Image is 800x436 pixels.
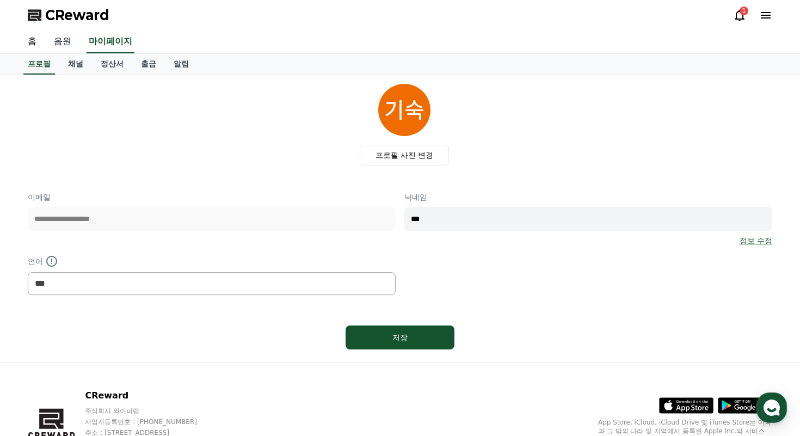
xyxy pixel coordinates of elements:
[346,326,454,349] button: 저장
[45,7,109,24] span: CReward
[59,54,92,75] a: 채널
[3,345,72,372] a: 홈
[45,30,80,53] a: 음원
[28,192,396,202] p: 이메일
[85,417,218,426] p: 사업자등록번호 : [PHONE_NUMBER]
[168,361,181,370] span: 설정
[72,345,140,372] a: 대화
[360,145,450,165] label: 프로필 사진 변경
[740,7,748,15] div: 1
[404,192,772,202] p: 닉네임
[733,9,746,22] a: 1
[85,407,218,415] p: 주식회사 와이피랩
[100,362,113,371] span: 대화
[165,54,198,75] a: 알림
[28,255,396,268] p: 언어
[132,54,165,75] a: 출금
[367,332,433,343] div: 저장
[378,84,430,136] img: profile_image
[87,30,134,53] a: 마이페이지
[23,54,55,75] a: 프로필
[740,235,772,246] a: 정보 수정
[92,54,132,75] a: 정산서
[19,30,45,53] a: 홈
[28,7,109,24] a: CReward
[85,389,218,402] p: CReward
[34,361,41,370] span: 홈
[140,345,209,372] a: 설정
